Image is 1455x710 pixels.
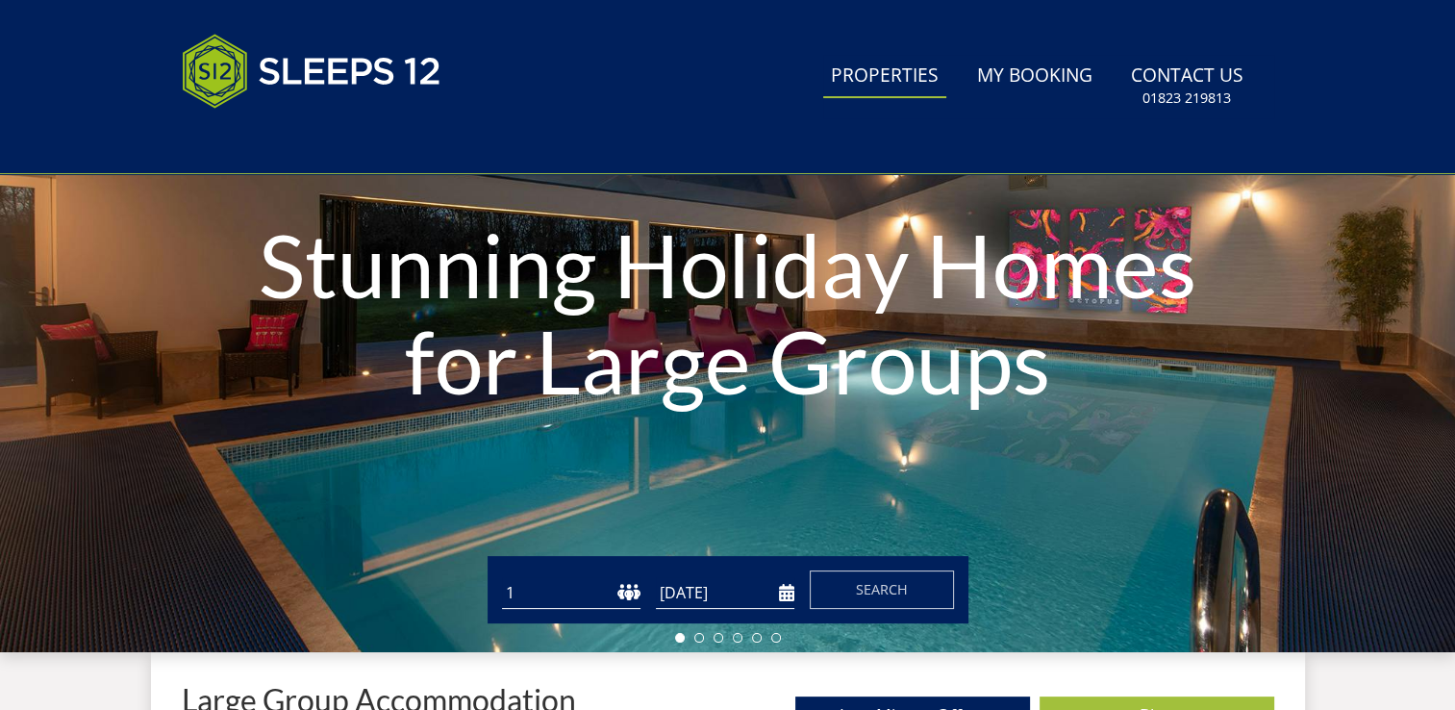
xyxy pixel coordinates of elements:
small: 01823 219813 [1142,89,1231,108]
span: Search [856,580,908,598]
h1: Stunning Holiday Homes for Large Groups [218,178,1237,447]
a: Contact Us01823 219813 [1123,55,1251,117]
img: Sleeps 12 [182,23,441,119]
button: Search [810,571,954,609]
a: Properties [823,55,946,98]
input: Arrival Date [656,577,794,609]
iframe: Customer reviews powered by Trustpilot [172,131,374,147]
a: My Booking [969,55,1100,98]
